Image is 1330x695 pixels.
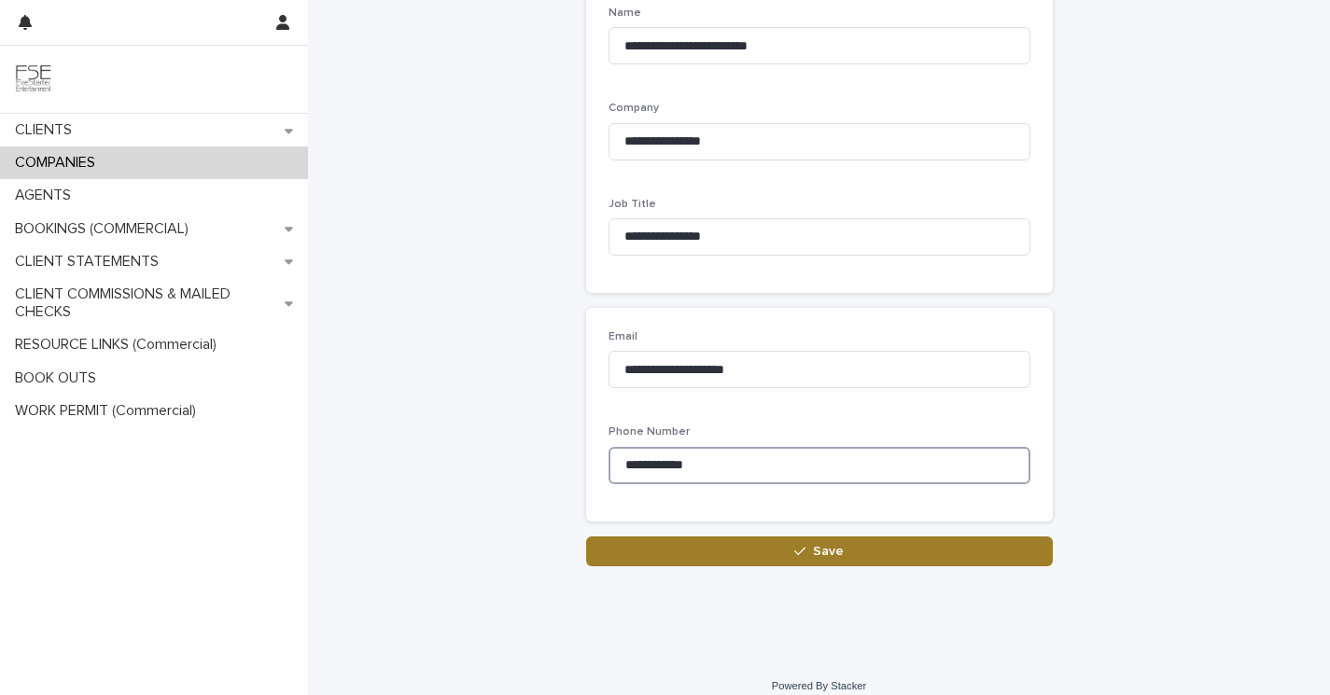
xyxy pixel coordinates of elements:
span: Company [609,103,659,114]
p: BOOK OUTS [7,369,111,387]
p: COMPANIES [7,154,110,172]
p: CLIENTS [7,121,87,139]
span: Phone Number [609,426,690,438]
p: RESOURCE LINKS (Commercial) [7,336,231,354]
span: Job Title [609,199,656,210]
span: Save [813,545,844,558]
p: WORK PERMIT (Commercial) [7,402,211,420]
p: AGENTS [7,187,86,204]
p: BOOKINGS (COMMERCIAL) [7,220,203,238]
p: CLIENT COMMISSIONS & MAILED CHECKS [7,285,285,321]
button: Save [586,536,1053,566]
p: CLIENT STATEMENTS [7,253,174,271]
img: 9JgRvJ3ETPGCJDhvPVA5 [15,61,52,98]
span: Name [609,7,641,19]
a: Powered By Stacker [772,680,866,691]
span: Email [609,331,637,342]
